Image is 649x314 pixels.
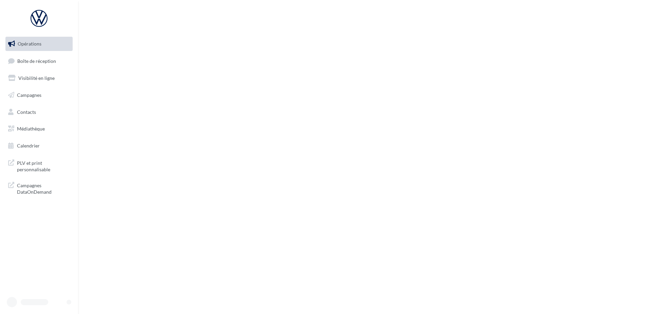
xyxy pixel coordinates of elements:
a: Campagnes [4,88,74,102]
a: Calendrier [4,139,74,153]
a: Boîte de réception [4,54,74,68]
a: Contacts [4,105,74,119]
span: Campagnes DataOnDemand [17,181,70,195]
a: Opérations [4,37,74,51]
span: Visibilité en ligne [18,75,55,81]
span: Calendrier [17,143,40,149]
a: Campagnes DataOnDemand [4,178,74,198]
a: Visibilité en ligne [4,71,74,85]
span: Médiathèque [17,126,45,132]
span: Boîte de réception [17,58,56,64]
span: Campagnes [17,92,41,98]
a: PLV et print personnalisable [4,156,74,176]
span: PLV et print personnalisable [17,158,70,173]
span: Contacts [17,109,36,115]
a: Médiathèque [4,122,74,136]
span: Opérations [18,41,41,47]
